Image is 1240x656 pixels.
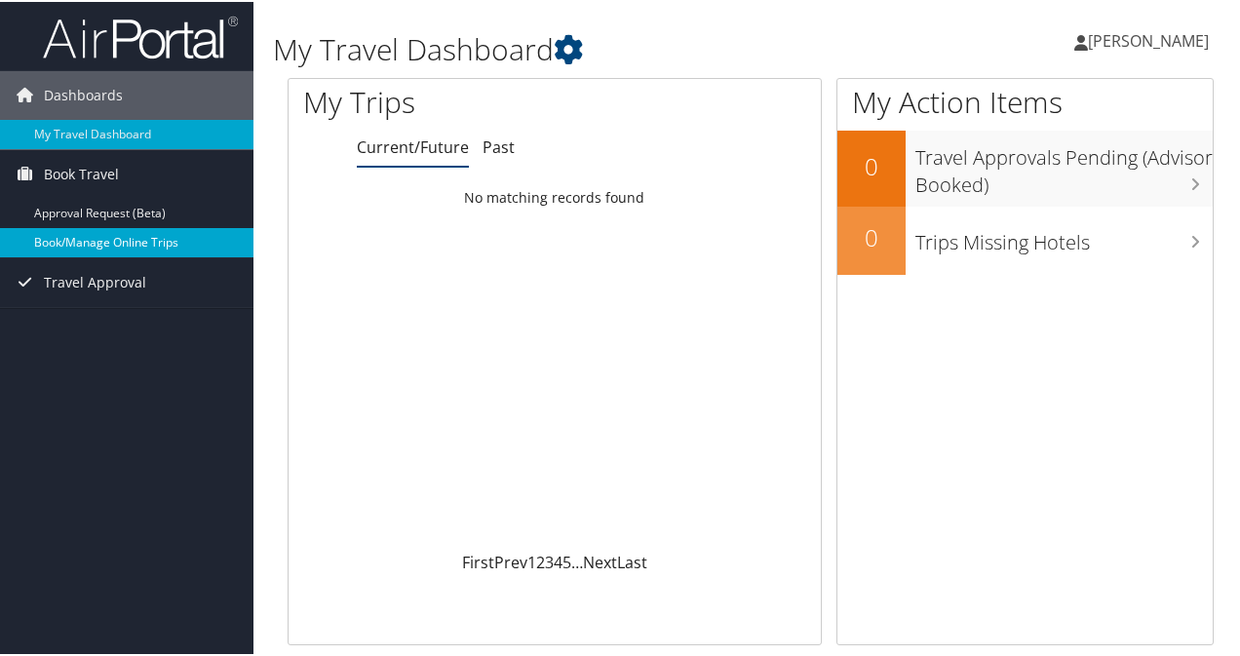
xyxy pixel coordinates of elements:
a: 0Travel Approvals Pending (Advisor Booked) [837,129,1213,204]
a: [PERSON_NAME] [1074,10,1228,68]
a: 4 [554,550,562,571]
a: 0Trips Missing Hotels [837,205,1213,273]
a: 3 [545,550,554,571]
a: Past [483,135,515,156]
a: Prev [494,550,527,571]
a: Next [583,550,617,571]
span: [PERSON_NAME] [1088,28,1209,50]
h3: Travel Approvals Pending (Advisor Booked) [915,133,1213,197]
h1: My Trips [303,80,584,121]
h1: My Travel Dashboard [273,27,910,68]
a: First [462,550,494,571]
a: Current/Future [357,135,469,156]
h2: 0 [837,219,906,252]
span: … [571,550,583,571]
span: Book Travel [44,148,119,197]
a: 1 [527,550,536,571]
img: airportal-logo.png [43,13,238,58]
span: Dashboards [44,69,123,118]
h3: Trips Missing Hotels [915,217,1213,254]
td: No matching records found [289,178,821,213]
a: 5 [562,550,571,571]
a: Last [617,550,647,571]
span: Travel Approval [44,256,146,305]
a: 2 [536,550,545,571]
h1: My Action Items [837,80,1213,121]
h2: 0 [837,148,906,181]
